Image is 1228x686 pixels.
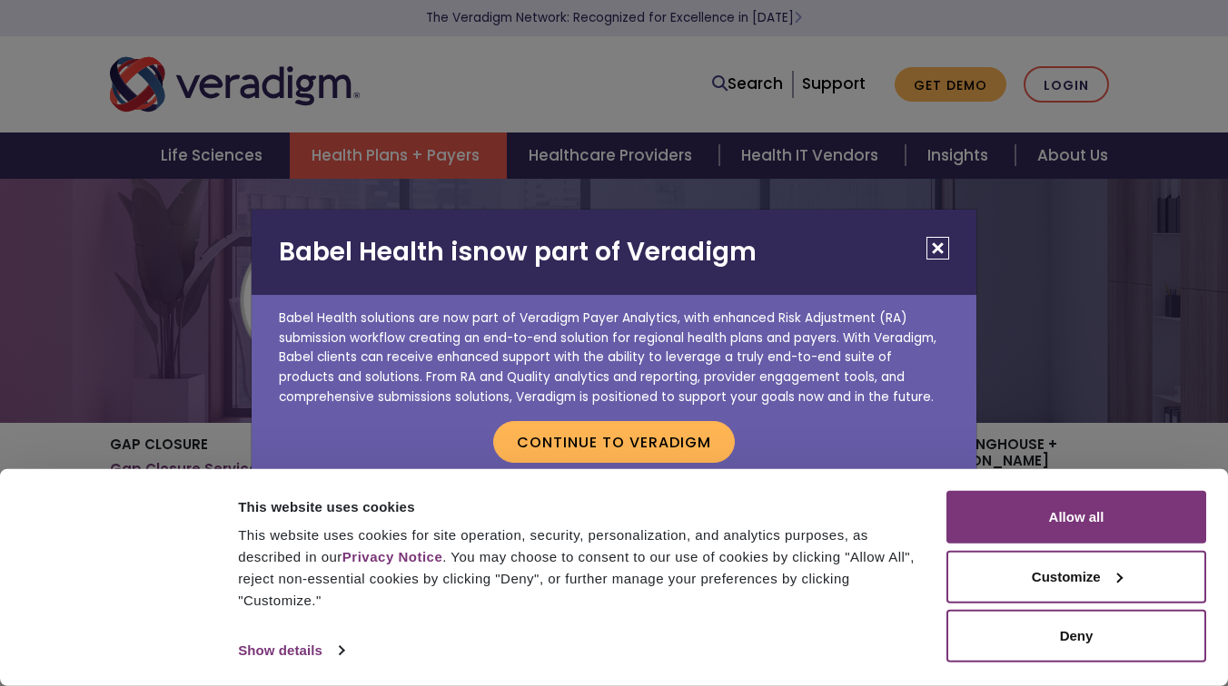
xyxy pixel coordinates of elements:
[238,495,926,517] div: This website uses cookies
[238,524,926,612] div: This website uses cookies for site operation, security, personalization, and analytics purposes, ...
[946,550,1206,603] button: Customize
[926,237,949,260] button: Close
[946,610,1206,662] button: Deny
[252,210,976,295] h2: Babel Health is now part of Veradigm
[946,491,1206,544] button: Allow all
[342,549,442,564] a: Privacy Notice
[238,637,343,664] a: Show details
[493,421,735,463] button: Continue to Veradigm
[252,295,976,407] p: Babel Health solutions are now part of Veradigm Payer Analytics, with enhanced Risk Adjustment (R...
